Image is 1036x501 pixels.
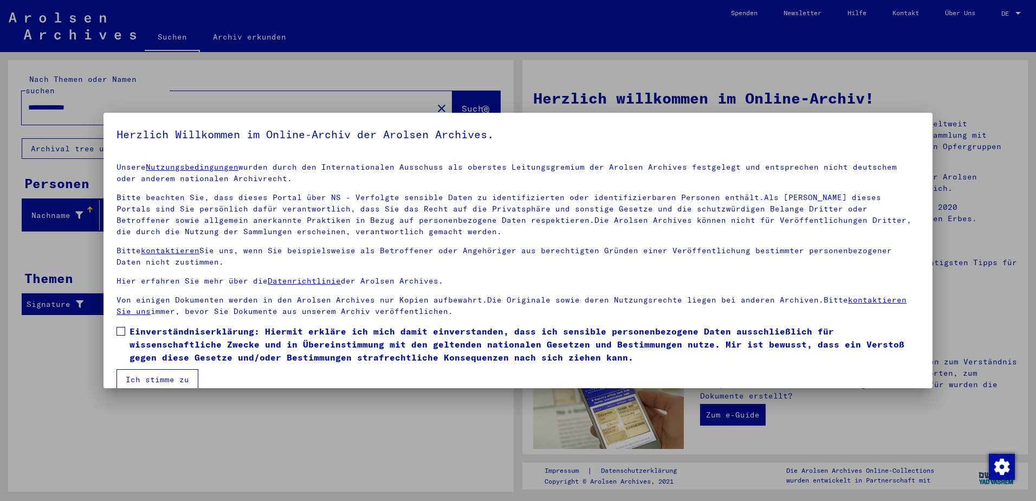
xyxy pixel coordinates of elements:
a: Nutzungsbedingungen [146,162,238,172]
p: Bitte beachten Sie, dass dieses Portal über NS - Verfolgte sensible Daten zu identifizierten oder... [116,192,920,237]
p: Von einigen Dokumenten werden in den Arolsen Archives nur Kopien aufbewahrt.Die Originale sowie d... [116,294,920,317]
p: Unsere wurden durch den Internationalen Ausschuss als oberstes Leitungsgremium der Arolsen Archiv... [116,162,920,184]
button: Ich stimme zu [116,369,198,390]
span: Einverständniserklärung: Hiermit erkläre ich mich damit einverstanden, dass ich sensible personen... [129,325,920,364]
a: kontaktieren Sie uns [116,295,906,316]
p: Bitte Sie uns, wenn Sie beispielsweise als Betroffener oder Angehöriger aus berechtigten Gründen ... [116,245,920,268]
a: kontaktieren [141,246,199,255]
img: Zustimmung ändern [989,454,1015,480]
a: Datenrichtlinie [268,276,341,286]
div: Zustimmung ändern [988,453,1014,479]
h5: Herzlich Willkommen im Online-Archiv der Arolsen Archives. [116,126,920,143]
p: Hier erfahren Sie mehr über die der Arolsen Archives. [116,275,920,287]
